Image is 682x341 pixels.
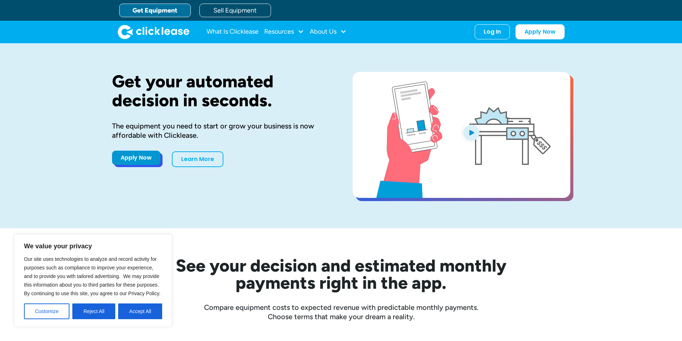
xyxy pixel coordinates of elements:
a: Learn More [172,151,223,167]
div: Log In [484,28,501,35]
h1: Get your automated decision in seconds. [112,72,330,110]
span: Our site uses technologies to analyze and record activity for purposes such as compliance to impr... [24,256,160,296]
a: Apply Now [112,151,160,165]
div: Compare equipment costs to expected revenue with predictable monthly payments. Choose terms that ... [112,303,570,321]
div: About Us [310,25,347,39]
div: The equipment you need to start or grow your business is now affordable with Clicklease. [112,121,330,140]
a: home [118,25,189,39]
a: open lightbox [353,72,570,198]
button: Accept All [118,303,162,319]
a: Get Equipment [119,4,191,17]
div: Resources [264,25,304,39]
img: Clicklease logo [118,25,189,39]
button: Reject All [72,303,115,319]
p: We value your privacy [24,242,162,250]
a: What Is Clicklease [207,25,258,39]
a: Sell Equipment [199,4,271,17]
button: Customize [24,303,69,319]
a: Apply Now [516,24,565,39]
div: We value your privacy [14,234,172,327]
img: Blue play button logo on a light blue circular background [461,122,481,142]
h2: See your decision and estimated monthly payments right in the app. [141,257,542,291]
